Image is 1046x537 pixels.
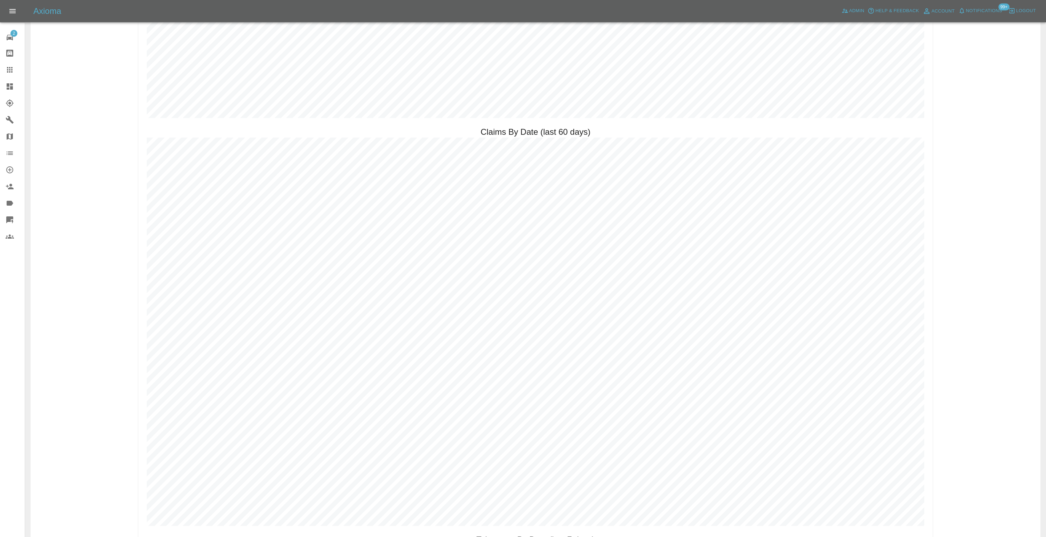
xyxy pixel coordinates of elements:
a: Account [921,6,957,17]
h5: Axioma [33,6,61,17]
span: Help & Feedback [875,7,919,15]
button: Notifications [957,6,1004,16]
a: Admin [840,6,866,16]
span: Notifications [966,7,1002,15]
h2: Claims By Date (last 60 days) [481,126,590,138]
span: 2 [10,30,17,37]
span: Logout [1016,7,1036,15]
button: Logout [1007,6,1038,16]
span: Account [932,7,955,15]
span: 99+ [998,3,1009,10]
button: Open drawer [4,3,21,19]
button: Help & Feedback [866,6,920,16]
span: Admin [849,7,864,15]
